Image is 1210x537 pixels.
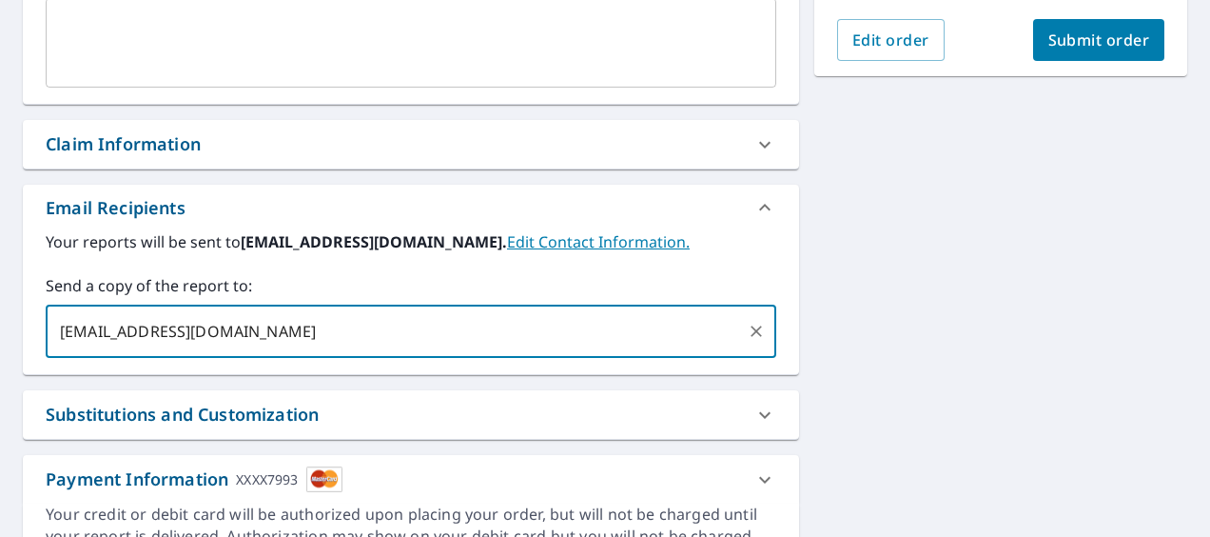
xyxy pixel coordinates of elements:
div: Claim Information [23,120,799,169]
div: Claim Information [46,131,201,157]
div: Substitutions and Customization [23,390,799,439]
div: Payment Information [46,467,342,492]
div: Email Recipients [46,195,185,221]
button: Edit order [837,19,945,61]
button: Submit order [1033,19,1165,61]
div: Substitutions and Customization [46,402,319,428]
div: Email Recipients [23,185,799,230]
b: [EMAIL_ADDRESS][DOMAIN_NAME]. [241,231,507,252]
span: Edit order [852,30,929,50]
div: Payment InformationXXXX7993cardImage [23,455,799,504]
label: Your reports will be sent to [46,230,776,253]
label: Send a copy of the report to: [46,274,776,297]
span: Submit order [1048,30,1150,50]
div: XXXX7993 [236,467,298,492]
button: Clear [743,318,770,345]
a: EditContactInfo [507,231,690,252]
img: cardImage [306,467,342,492]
